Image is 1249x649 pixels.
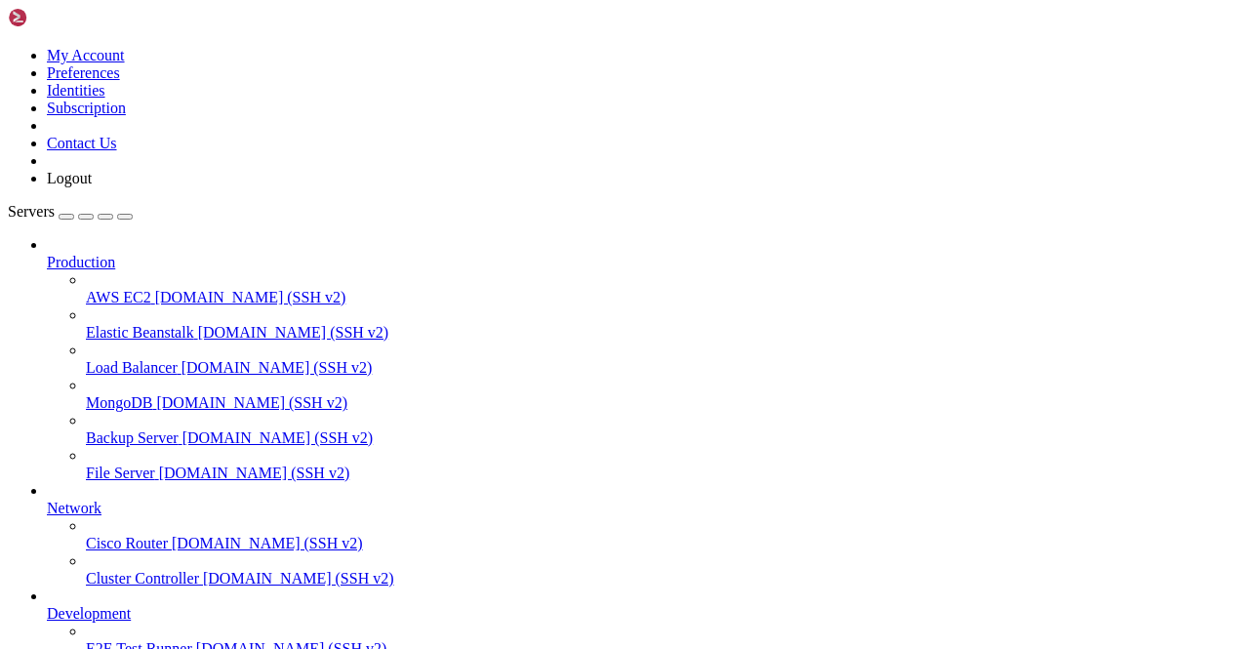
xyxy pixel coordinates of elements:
span: Development [47,605,131,622]
li: Cisco Router [DOMAIN_NAME] (SSH v2) [86,517,1241,552]
span: Cluster Controller [86,570,199,587]
a: Backup Server [DOMAIN_NAME] (SSH v2) [86,429,1241,447]
span: [DOMAIN_NAME] (SSH v2) [156,394,347,411]
span: Network [47,500,101,516]
span: Elastic Beanstalk [86,324,194,341]
img: Shellngn [8,8,120,27]
li: Load Balancer [DOMAIN_NAME] (SSH v2) [86,342,1241,377]
a: MongoDB [DOMAIN_NAME] (SSH v2) [86,394,1241,412]
a: Subscription [47,100,126,116]
a: AWS EC2 [DOMAIN_NAME] (SSH v2) [86,289,1241,306]
a: Production [47,254,1241,271]
span: AWS EC2 [86,289,151,305]
span: Cisco Router [86,535,168,551]
a: My Account [47,47,125,63]
a: Preferences [47,64,120,81]
a: Cisco Router [DOMAIN_NAME] (SSH v2) [86,535,1241,552]
span: MongoDB [86,394,152,411]
a: File Server [DOMAIN_NAME] (SSH v2) [86,465,1241,482]
a: Identities [47,82,105,99]
span: Servers [8,203,55,220]
a: Contact Us [47,135,117,151]
li: Elastic Beanstalk [DOMAIN_NAME] (SSH v2) [86,306,1241,342]
span: [DOMAIN_NAME] (SSH v2) [155,289,346,305]
span: [DOMAIN_NAME] (SSH v2) [181,359,373,376]
span: File Server [86,465,155,481]
a: Cluster Controller [DOMAIN_NAME] (SSH v2) [86,570,1241,588]
a: Load Balancer [DOMAIN_NAME] (SSH v2) [86,359,1241,377]
li: File Server [DOMAIN_NAME] (SSH v2) [86,447,1241,482]
a: Logout [47,170,92,186]
span: [DOMAIN_NAME] (SSH v2) [159,465,350,481]
span: Backup Server [86,429,179,446]
li: AWS EC2 [DOMAIN_NAME] (SSH v2) [86,271,1241,306]
li: Cluster Controller [DOMAIN_NAME] (SSH v2) [86,552,1241,588]
a: Network [47,500,1241,517]
span: [DOMAIN_NAME] (SSH v2) [198,324,389,341]
li: Network [47,482,1241,588]
li: Production [47,236,1241,482]
span: Load Balancer [86,359,178,376]
span: [DOMAIN_NAME] (SSH v2) [172,535,363,551]
a: Development [47,605,1241,623]
span: [DOMAIN_NAME] (SSH v2) [203,570,394,587]
li: MongoDB [DOMAIN_NAME] (SSH v2) [86,377,1241,412]
a: Elastic Beanstalk [DOMAIN_NAME] (SSH v2) [86,324,1241,342]
li: Backup Server [DOMAIN_NAME] (SSH v2) [86,412,1241,447]
span: Production [47,254,115,270]
span: [DOMAIN_NAME] (SSH v2) [182,429,374,446]
a: Servers [8,203,133,220]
